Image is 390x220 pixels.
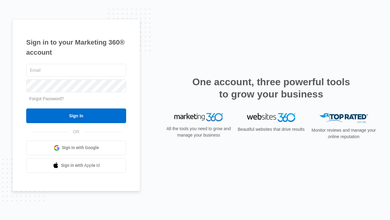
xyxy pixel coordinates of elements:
[174,113,223,122] img: Marketing 360
[26,158,126,173] a: Sign in with Apple Id
[26,37,126,57] h1: Sign in to your Marketing 360® account
[26,141,126,155] a: Sign in with Google
[165,126,233,138] p: All the tools you need to grow and manage your business
[310,127,378,140] p: Monitor reviews and manage your online reputation
[237,126,305,133] p: Beautiful websites that drive results
[26,108,126,123] input: Sign In
[62,145,99,151] span: Sign in with Google
[319,113,368,123] img: Top Rated Local
[190,76,352,100] h2: One account, three powerful tools to grow your business
[247,113,296,122] img: Websites 360
[29,96,64,101] a: Forgot Password?
[69,129,84,135] span: OR
[26,64,126,77] input: Email
[61,162,100,169] span: Sign in with Apple Id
